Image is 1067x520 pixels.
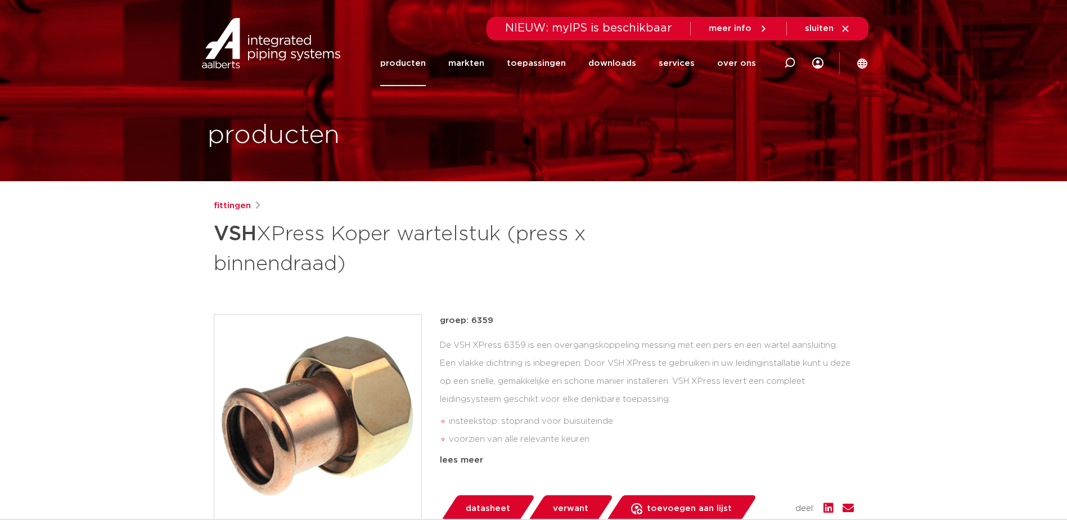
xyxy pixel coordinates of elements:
span: sluiten [805,24,834,33]
a: over ons [717,41,756,86]
strong: VSH [214,224,256,244]
h1: XPress Koper wartelstuk (press x binnendraad) [214,217,636,278]
div: my IPS [812,41,823,86]
a: sluiten [805,24,850,34]
span: verwant [553,500,588,518]
a: producten [380,41,426,86]
a: meer info [709,24,768,34]
li: voorzien van alle relevante keuren [449,431,854,449]
a: fittingen [214,199,251,213]
span: toevoegen aan lijst [647,500,732,518]
a: services [659,41,695,86]
span: meer info [709,24,751,33]
li: Leak Before Pressed-functie [449,449,854,467]
h1: producten [208,118,340,154]
nav: Menu [380,41,756,86]
div: De VSH XPress 6359 is een overgangskoppeling messing met een pers en een wartel aansluiting. Een ... [440,337,854,449]
p: groep: 6359 [440,314,854,328]
a: downloads [588,41,636,86]
span: NIEUW: myIPS is beschikbaar [505,23,672,34]
div: lees meer [440,454,854,467]
li: insteekstop: stoprand voor buisuiteinde [449,413,854,431]
a: markten [448,41,484,86]
span: datasheet [466,500,510,518]
span: deel: [795,502,814,515]
a: toepassingen [507,41,566,86]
